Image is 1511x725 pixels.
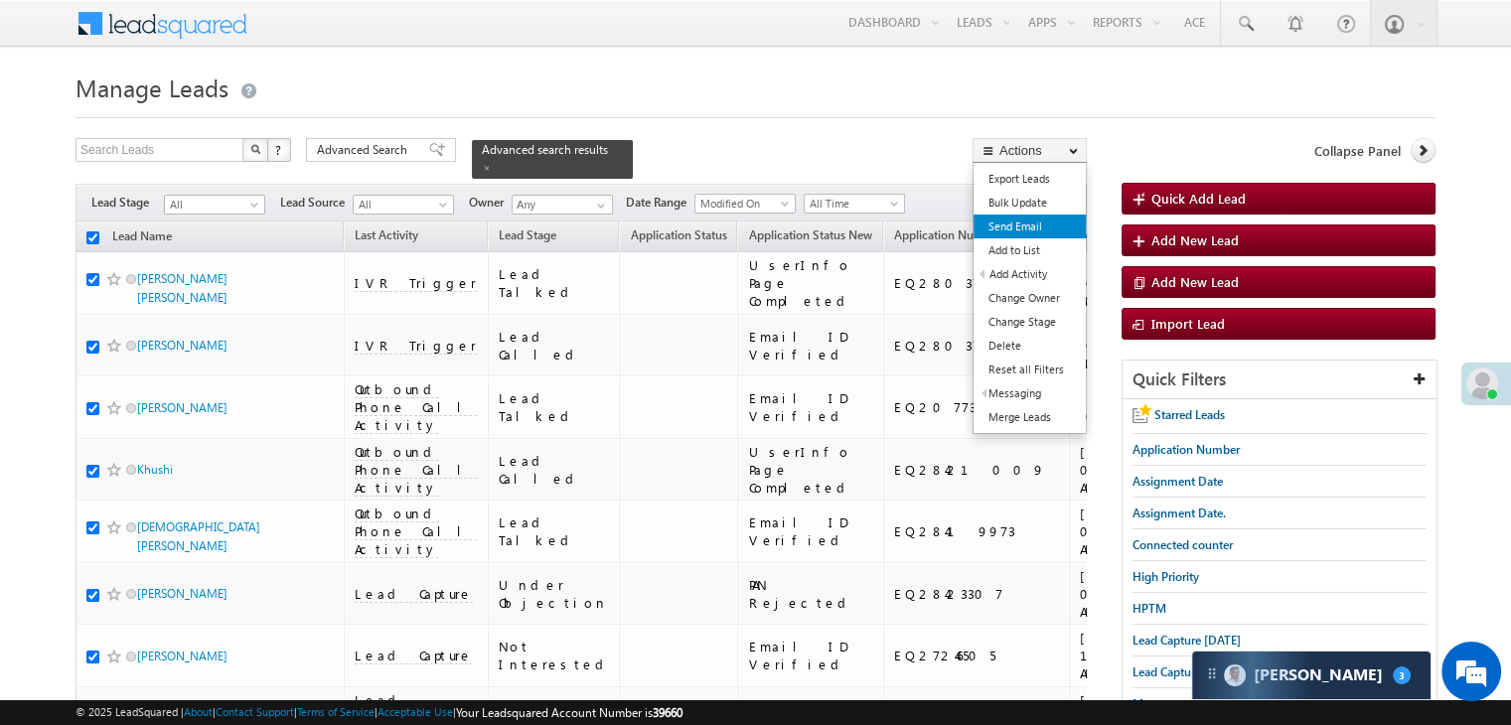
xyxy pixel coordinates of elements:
[499,638,611,673] div: Not Interested
[894,461,1060,479] div: EQ28421009
[1133,633,1241,648] span: Lead Capture [DATE]
[102,225,182,251] a: Lead Name
[974,310,1086,334] a: Change Stage
[355,505,477,558] span: Outbound Phone Call Activity
[76,72,228,103] span: Manage Leads
[626,194,694,212] span: Date Range
[1154,407,1225,422] span: Starred Leads
[317,141,413,159] span: Advanced Search
[894,337,1060,355] div: EQ28037579
[748,443,874,497] div: UserInfo Page Completed
[1133,569,1199,584] span: High Priority
[894,585,1060,603] div: EQ28423307
[499,576,611,612] div: Under Objection
[26,184,363,552] textarea: Type your message and hit 'Enter'
[884,224,1011,250] a: Application Number
[137,400,227,415] a: [PERSON_NAME]
[1133,474,1223,489] span: Assignment Date
[469,194,512,212] span: Owner
[1133,696,1183,711] span: Messages
[748,389,874,425] div: Email ID Verified
[499,513,611,549] div: Lead Talked
[1123,361,1436,399] div: Quick Filters
[748,256,874,310] div: UserInfo Page Completed
[499,328,611,363] div: Lead Called
[1314,142,1401,160] span: Collapse Panel
[378,705,453,718] a: Acceptable Use
[355,274,477,292] span: IVR Trigger
[748,576,874,612] div: PAN Rejected
[280,194,353,212] span: Lead Source
[456,705,682,720] span: Your Leadsquared Account Number is
[512,195,613,215] input: Type to Search
[975,262,1086,286] a: Add Activity
[76,703,682,722] span: © 2025 LeadSquared | | | | |
[355,380,477,434] span: Outbound Phone Call Activity
[137,649,227,663] a: [PERSON_NAME]
[1393,666,1411,684] span: 3
[345,224,428,250] a: Last Activity
[1151,273,1239,290] span: Add New Lead
[297,705,375,718] a: Terms of Service
[974,358,1086,381] a: Reset all Filters
[694,194,796,214] a: Modified On
[974,215,1086,238] a: Send Email
[103,104,334,130] div: Chat with us now
[216,705,294,718] a: Contact Support
[137,271,227,305] a: [PERSON_NAME] [PERSON_NAME]
[974,381,1086,405] a: Messaging
[748,328,874,363] div: Email ID Verified
[355,337,477,355] span: IVR Trigger
[894,274,1060,292] div: EQ28037536
[184,705,213,718] a: About
[355,647,473,664] span: Lead Capture
[630,227,726,242] span: Application Status
[894,227,1001,242] span: Application Number
[1080,629,1187,682] div: [DATE] 12:39 AM
[974,191,1086,215] a: Bulk Update
[1133,442,1240,457] span: Application Number
[804,194,905,214] a: All Time
[1080,505,1187,558] div: [DATE] 01:07 AM
[137,338,227,353] a: [PERSON_NAME]
[974,238,1086,262] a: Add to List
[326,10,374,58] div: Minimize live chat window
[695,195,790,213] span: Modified On
[354,196,448,214] span: All
[489,224,566,250] a: Lead Stage
[86,231,99,244] input: Check all records
[499,452,611,488] div: Lead Called
[1133,537,1233,552] span: Connected counter
[1204,665,1220,681] img: carter-drag
[137,586,227,601] a: [PERSON_NAME]
[894,647,1060,664] div: EQ27246505
[586,196,611,216] a: Show All Items
[164,195,265,215] a: All
[165,196,259,214] span: All
[355,585,473,603] span: Lead Capture
[137,462,173,477] a: Khushi
[250,144,260,154] img: Search
[748,513,874,549] div: Email ID Verified
[748,638,874,673] div: Email ID Verified
[499,265,611,301] div: Lead Talked
[1080,567,1187,621] div: [DATE] 01:06 AM
[620,224,736,250] a: Application Status
[894,522,1060,540] div: EQ28419973
[748,227,871,242] span: Application Status New
[974,334,1086,358] a: Delete
[1191,651,1432,700] div: carter-dragCarter[PERSON_NAME]3
[1151,315,1225,332] span: Import Lead
[805,195,899,213] span: All Time
[1133,601,1166,616] span: HPTM
[267,138,291,162] button: ?
[499,227,556,242] span: Lead Stage
[1133,664,1241,679] span: Lead Capture [DATE]
[34,104,83,130] img: d_60004797649_company_0_60004797649
[137,519,260,553] a: [DEMOGRAPHIC_DATA][PERSON_NAME]
[738,224,881,250] a: Application Status New
[974,167,1086,191] a: Export Leads
[1133,506,1226,520] span: Assignment Date.
[91,194,164,212] span: Lead Stage
[1080,443,1187,497] div: [DATE] 01:08 AM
